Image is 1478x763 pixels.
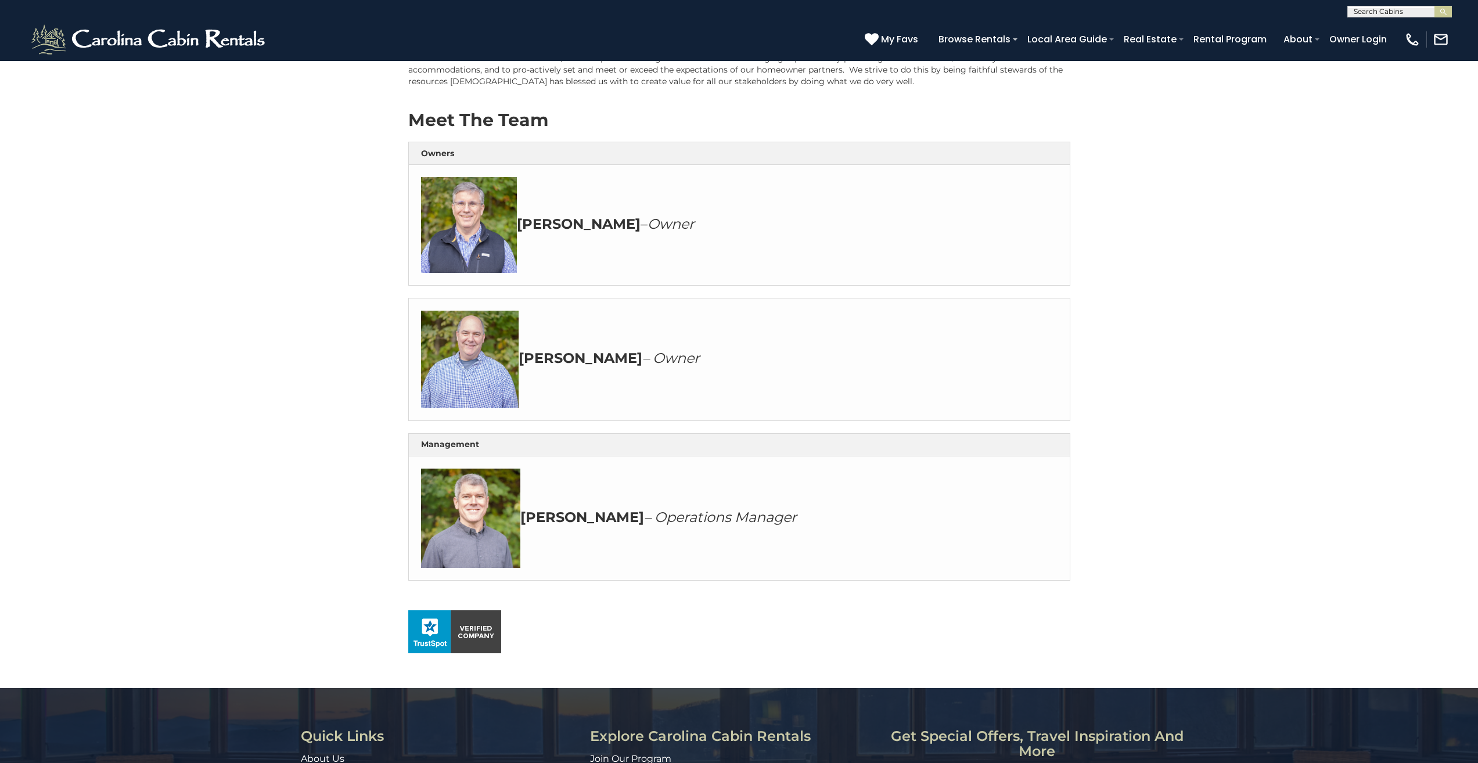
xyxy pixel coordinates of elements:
[644,509,797,526] em: – Operations Manager
[519,350,642,366] strong: [PERSON_NAME]
[408,610,501,653] img: seal_horizontal.png
[1118,29,1182,49] a: Real Estate
[421,148,454,159] strong: Owners
[421,177,1058,273] h3: –
[933,29,1016,49] a: Browse Rentals
[1278,29,1318,49] a: About
[642,350,700,366] em: – Owner
[517,215,641,232] strong: [PERSON_NAME]
[865,32,921,47] a: My Favs
[29,22,270,57] img: White-1-2.png
[1188,29,1272,49] a: Rental Program
[881,32,918,46] span: My Favs
[1022,29,1113,49] a: Local Area Guide
[301,729,581,744] h3: Quick Links
[1324,29,1393,49] a: Owner Login
[520,509,644,526] strong: [PERSON_NAME]
[1433,31,1449,48] img: mail-regular-white.png
[421,439,479,449] strong: Management
[1404,31,1421,48] img: phone-regular-white.png
[590,729,879,744] h3: Explore Carolina Cabin Rentals
[408,52,1070,87] p: The Mission of Carolina Cabin Rentals, Inc. is to provide each guest with an excellent lodging ex...
[648,215,695,232] em: Owner
[888,729,1186,760] h3: Get special offers, travel inspiration and more
[408,109,548,131] strong: Meet The Team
